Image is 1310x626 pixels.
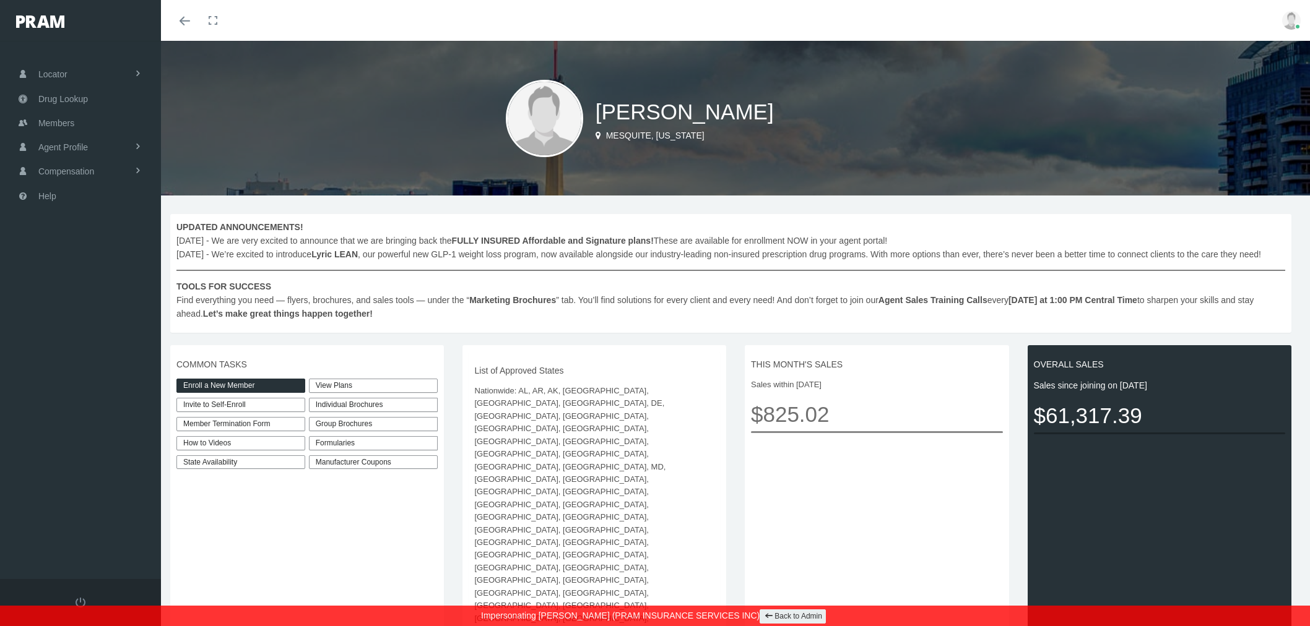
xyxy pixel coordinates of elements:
[38,62,67,86] span: Locator
[506,80,583,157] img: user-placeholder.jpg
[309,455,438,469] a: Manufacturer Coupons
[606,131,705,140] span: Mesquite, [US_STATE]
[176,358,438,371] span: COMMON TASKS
[38,135,88,159] span: Agent Profile
[596,100,774,124] span: [PERSON_NAME]
[16,15,64,28] img: PRAM_20_x_78.png
[760,609,826,624] a: Back to Admin
[1282,11,1301,30] img: user-placeholder.jpg
[176,455,305,469] a: State Availability
[475,364,714,377] span: List of Approved States
[878,295,987,305] b: Agent Sales Training Calls
[203,309,373,319] b: Let’s make great things happen together!
[309,436,438,450] div: Formularies
[9,606,1301,626] div: Impersonating [PERSON_NAME] (PRAM INSURANCE SERVICES INC)
[1034,358,1286,371] span: OVERALL SALES
[311,249,358,259] b: Lyric LEAN
[1009,295,1137,305] b: [DATE] at 1:00 PM Central Time
[176,281,271,291] b: TOOLS FOR SUCCESS
[38,184,56,208] span: Help
[176,436,305,450] a: How to Videos
[176,222,303,232] b: UPDATED ANNOUNCEMENTS!
[309,398,438,412] div: Individual Brochures
[38,87,88,111] span: Drug Lookup
[176,417,305,431] a: Member Termination Form
[1034,379,1286,392] span: Sales since joining on [DATE]
[751,358,1003,371] span: THIS MONTH'S SALES
[309,417,438,431] div: Group Brochures
[751,379,1003,391] span: Sales within [DATE]
[309,379,438,393] a: View Plans
[38,111,74,135] span: Members
[176,220,1285,320] span: [DATE] - We are very excited to announce that we are bringing back the These are available for en...
[1034,398,1286,432] span: $61,317.39
[452,236,654,246] b: FULLY INSURED Affordable and Signature plans!
[38,160,94,183] span: Compensation
[176,398,305,412] a: Invite to Self-Enroll
[751,397,1003,431] span: $825.02
[176,379,305,393] a: Enroll a New Member
[469,295,556,305] b: Marketing Brochures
